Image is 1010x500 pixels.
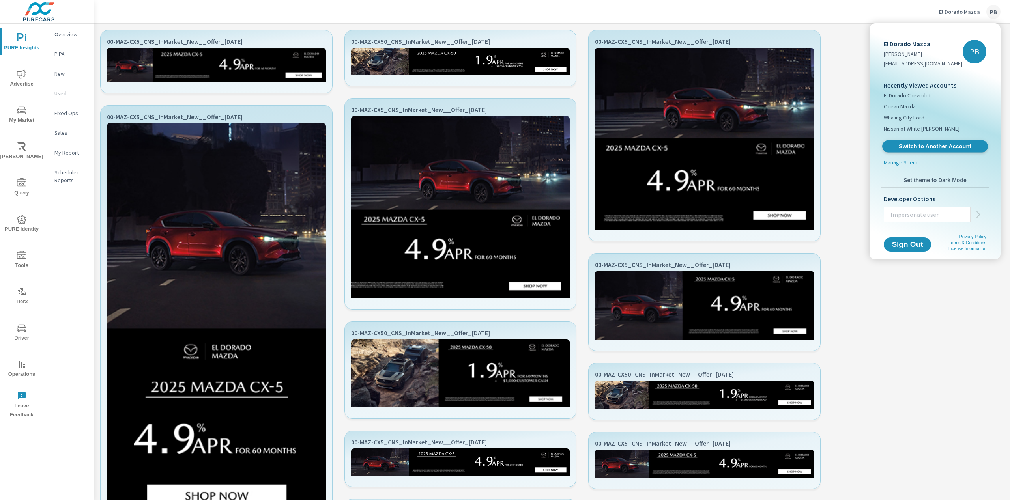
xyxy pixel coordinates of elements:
[948,246,986,251] a: License Information
[884,204,970,225] input: Impersonate user
[949,240,986,245] a: Terms & Conditions
[884,177,986,184] span: Set theme to Dark Mode
[884,125,959,132] span: Nissan of White [PERSON_NAME]
[884,103,916,110] span: Ocean Mazda
[881,173,989,187] button: Set theme to Dark Mode
[884,114,924,121] span: Whaling City Ford
[884,91,931,99] span: El Dorado Chevrolet
[884,60,962,67] p: [EMAIL_ADDRESS][DOMAIN_NAME]
[884,194,986,203] p: Developer Options
[884,237,931,252] button: Sign Out
[959,234,986,239] a: Privacy Policy
[884,80,986,90] p: Recently Viewed Accounts
[890,241,925,248] span: Sign Out
[881,159,989,170] a: Manage Spend
[963,40,986,63] div: PB
[884,39,962,49] p: El Dorado Mazda
[882,140,988,153] a: Switch to Another Account
[884,50,962,58] p: [PERSON_NAME]
[884,159,919,166] p: Manage Spend
[887,143,983,150] span: Switch to Another Account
